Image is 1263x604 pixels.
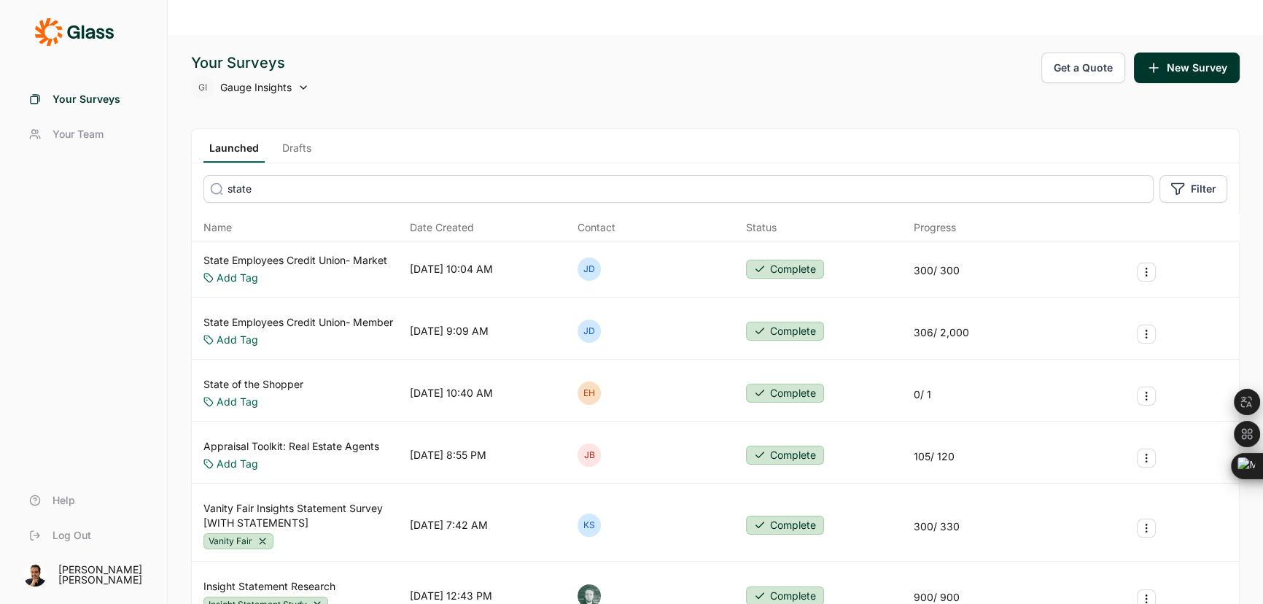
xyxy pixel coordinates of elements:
div: [DATE] 9:09 AM [410,324,489,338]
a: Add Tag [217,333,258,347]
span: Filter [1191,182,1216,196]
button: Survey Actions [1137,325,1156,344]
div: [PERSON_NAME] [PERSON_NAME] [58,565,149,585]
a: Add Tag [217,457,258,471]
span: Date Created [410,220,474,235]
button: Get a Quote [1041,53,1125,83]
button: Complete [746,260,824,279]
div: JD [578,320,601,343]
div: Status [746,220,777,235]
div: Vanity Fair [203,533,273,549]
button: Survey Actions [1137,263,1156,282]
div: Your Surveys [191,53,309,73]
a: State Employees Credit Union- Market [203,253,387,268]
a: Drafts [276,141,317,163]
div: EH [578,382,601,405]
div: 105 / 120 [914,449,955,464]
div: [DATE] 12:43 PM [410,589,492,603]
div: [DATE] 10:04 AM [410,262,493,276]
input: Search [203,175,1154,203]
a: Add Tag [217,395,258,409]
span: Log Out [53,528,91,543]
button: Survey Actions [1137,519,1156,538]
button: Complete [746,384,824,403]
div: JB [578,444,601,467]
a: Insight Statement Research [203,579,335,594]
div: JD [578,258,601,281]
div: [DATE] 8:55 PM [410,448,486,462]
button: Filter [1159,175,1227,203]
button: Complete [746,322,824,341]
div: [DATE] 10:40 AM [410,386,493,400]
span: Help [53,493,75,508]
div: Progress [914,220,956,235]
div: 0 / 1 [914,387,931,402]
span: Gauge Insights [220,80,292,95]
a: Launched [203,141,265,163]
button: New Survey [1134,53,1240,83]
div: [DATE] 7:42 AM [410,518,488,533]
div: 300 / 300 [914,263,960,278]
div: 306 / 2,000 [914,325,969,340]
a: State of the Shopper [203,377,303,392]
button: Complete [746,516,824,535]
a: State Employees Credit Union- Member [203,315,393,330]
span: Name [203,220,232,235]
a: Appraisal Toolkit: Real Estate Agents [203,439,379,454]
button: Survey Actions [1137,387,1156,406]
span: Your Surveys [53,92,120,107]
button: Complete [746,446,824,465]
div: KS [578,514,601,537]
a: Add Tag [217,271,258,285]
img: amg06m4ozjtcyqqhuw5b.png [23,563,47,586]
button: Survey Actions [1137,449,1156,468]
div: GI [191,76,214,99]
div: Contact [578,220,615,235]
span: Your Team [53,127,104,142]
div: 300 / 330 [914,519,960,534]
a: Vanity Fair Insights Statement Survey [WITH STATEMENTS] [203,501,404,530]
